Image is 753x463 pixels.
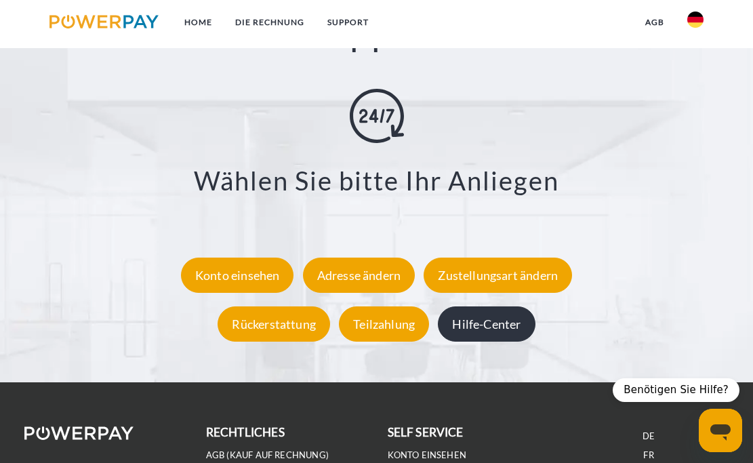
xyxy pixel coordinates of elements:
[699,409,742,452] iframe: Schaltfläche zum Öffnen des Messaging-Fensters; Konversation läuft
[388,425,464,439] b: self service
[224,10,316,35] a: DIE RECHNUNG
[420,268,575,283] a: Zustellungsart ändern
[613,378,739,402] div: Benötigen Sie Hilfe?
[687,12,704,28] img: de
[339,306,429,342] div: Teilzahlung
[438,306,535,342] div: Hilfe-Center
[434,317,538,331] a: Hilfe-Center
[388,449,467,461] a: Konto einsehen
[300,268,419,283] a: Adresse ändern
[335,317,432,331] a: Teilzahlung
[49,15,159,28] img: logo-powerpay.svg
[643,430,655,442] a: DE
[7,165,746,197] h3: Wählen Sie bitte Ihr Anliegen
[214,317,333,331] a: Rückerstattung
[206,425,285,439] b: rechtliches
[181,258,294,293] div: Konto einsehen
[634,10,676,35] a: agb
[643,449,653,461] a: FR
[424,258,572,293] div: Zustellungsart ändern
[218,306,330,342] div: Rückerstattung
[24,426,134,440] img: logo-powerpay-white.svg
[173,10,224,35] a: Home
[350,89,404,143] img: online-shopping.svg
[206,449,329,461] a: AGB (Kauf auf Rechnung)
[303,258,415,293] div: Adresse ändern
[316,10,380,35] a: SUPPORT
[178,268,298,283] a: Konto einsehen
